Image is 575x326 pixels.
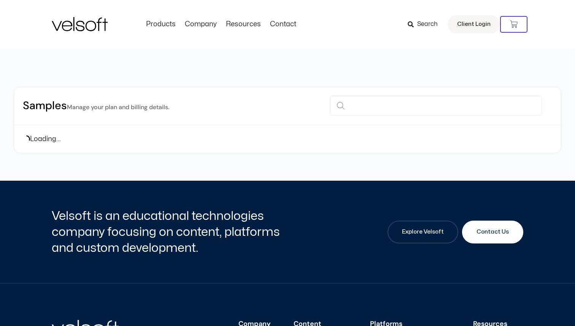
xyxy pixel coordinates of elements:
small: Manage your plan and billing details. [67,103,169,111]
a: CompanyMenu Toggle [180,20,221,29]
span: Contact Us [477,227,509,237]
span: Loading... [30,134,61,144]
a: ResourcesMenu Toggle [221,20,265,29]
nav: Menu [141,20,301,29]
span: Explore Velsoft [402,227,444,237]
a: ProductsMenu Toggle [141,20,180,29]
img: Velsoft Training Materials [52,17,108,31]
a: Client Login [448,15,500,33]
h2: Samples [23,99,169,113]
a: ContactMenu Toggle [265,20,301,29]
span: Search [417,19,438,29]
a: Search [408,18,443,31]
a: Explore Velsoft [388,221,458,243]
a: Contact Us [462,221,523,243]
span: Client Login [457,19,491,29]
h2: Velsoft is an educational technologies company focusing on content, platforms and custom developm... [52,208,286,256]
